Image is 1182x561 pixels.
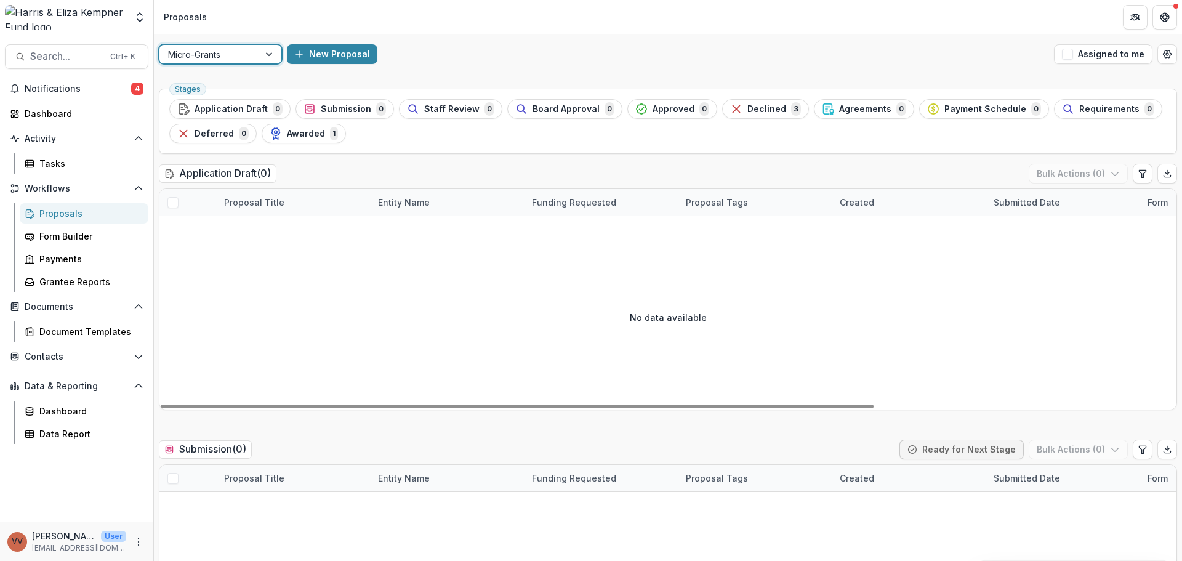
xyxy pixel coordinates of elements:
[20,272,148,292] a: Grantee Reports
[32,530,96,543] p: [PERSON_NAME]
[159,440,252,458] h2: Submission ( 0 )
[1140,472,1175,485] div: Form
[195,129,234,139] span: Deferred
[1123,5,1148,30] button: Partners
[287,44,377,64] button: New Proposal
[653,104,694,115] span: Approved
[986,189,1140,216] div: Submitted Date
[1133,164,1152,184] button: Edit table settings
[1054,99,1162,119] button: Requirements0
[747,104,786,115] span: Declined
[5,297,148,317] button: Open Documents
[832,472,882,485] div: Created
[5,103,148,124] a: Dashboard
[321,104,371,115] span: Submission
[39,427,139,440] div: Data Report
[25,381,129,392] span: Data & Reporting
[1079,104,1140,115] span: Requirements
[195,104,268,115] span: Application Draft
[1157,164,1177,184] button: Export table data
[20,321,148,342] a: Document Templates
[164,10,207,23] div: Proposals
[108,50,138,63] div: Ctrl + K
[376,102,386,116] span: 0
[399,99,502,119] button: Staff Review0
[20,424,148,444] a: Data Report
[371,465,525,491] div: Entity Name
[525,196,624,209] div: Funding Requested
[627,99,717,119] button: Approved0
[20,203,148,224] a: Proposals
[5,179,148,198] button: Open Workflows
[169,99,291,119] button: Application Draft0
[986,196,1067,209] div: Submitted Date
[678,189,832,216] div: Proposal Tags
[20,249,148,269] a: Payments
[159,164,276,182] h2: Application Draft ( 0 )
[832,189,986,216] div: Created
[239,127,249,140] span: 0
[1133,440,1152,459] button: Edit table settings
[944,104,1026,115] span: Payment Schedule
[131,5,148,30] button: Open entity switcher
[25,352,129,362] span: Contacts
[525,465,678,491] div: Funding Requested
[424,104,480,115] span: Staff Review
[25,84,131,94] span: Notifications
[39,252,139,265] div: Payments
[39,275,139,288] div: Grantee Reports
[25,134,129,144] span: Activity
[791,102,801,116] span: 3
[986,465,1140,491] div: Submitted Date
[262,124,346,143] button: Awarded1
[371,189,525,216] div: Entity Name
[217,189,371,216] div: Proposal Title
[605,102,614,116] span: 0
[722,99,809,119] button: Declined3
[20,401,148,421] a: Dashboard
[20,153,148,174] a: Tasks
[5,347,148,366] button: Open Contacts
[131,535,146,549] button: More
[1157,44,1177,64] button: Open table manager
[39,325,139,338] div: Document Templates
[899,440,1024,459] button: Ready for Next Stage
[832,196,882,209] div: Created
[371,472,437,485] div: Entity Name
[39,230,139,243] div: Form Builder
[1031,102,1041,116] span: 0
[678,196,755,209] div: Proposal Tags
[131,83,143,95] span: 4
[25,184,129,194] span: Workflows
[25,302,129,312] span: Documents
[169,124,257,143] button: Deferred0
[699,102,709,116] span: 0
[533,104,600,115] span: Board Approval
[507,99,622,119] button: Board Approval0
[295,99,394,119] button: Submission0
[101,531,126,542] p: User
[30,50,103,62] span: Search...
[678,472,755,485] div: Proposal Tags
[832,465,986,491] div: Created
[217,465,371,491] div: Proposal Title
[5,376,148,396] button: Open Data & Reporting
[986,472,1067,485] div: Submitted Date
[20,226,148,246] a: Form Builder
[32,543,126,554] p: [EMAIL_ADDRESS][DOMAIN_NAME]
[5,44,148,69] button: Search...
[39,405,139,418] div: Dashboard
[25,107,139,120] div: Dashboard
[39,157,139,170] div: Tasks
[1157,440,1177,459] button: Export table data
[525,472,624,485] div: Funding Requested
[330,127,338,140] span: 1
[919,99,1049,119] button: Payment Schedule0
[287,129,325,139] span: Awarded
